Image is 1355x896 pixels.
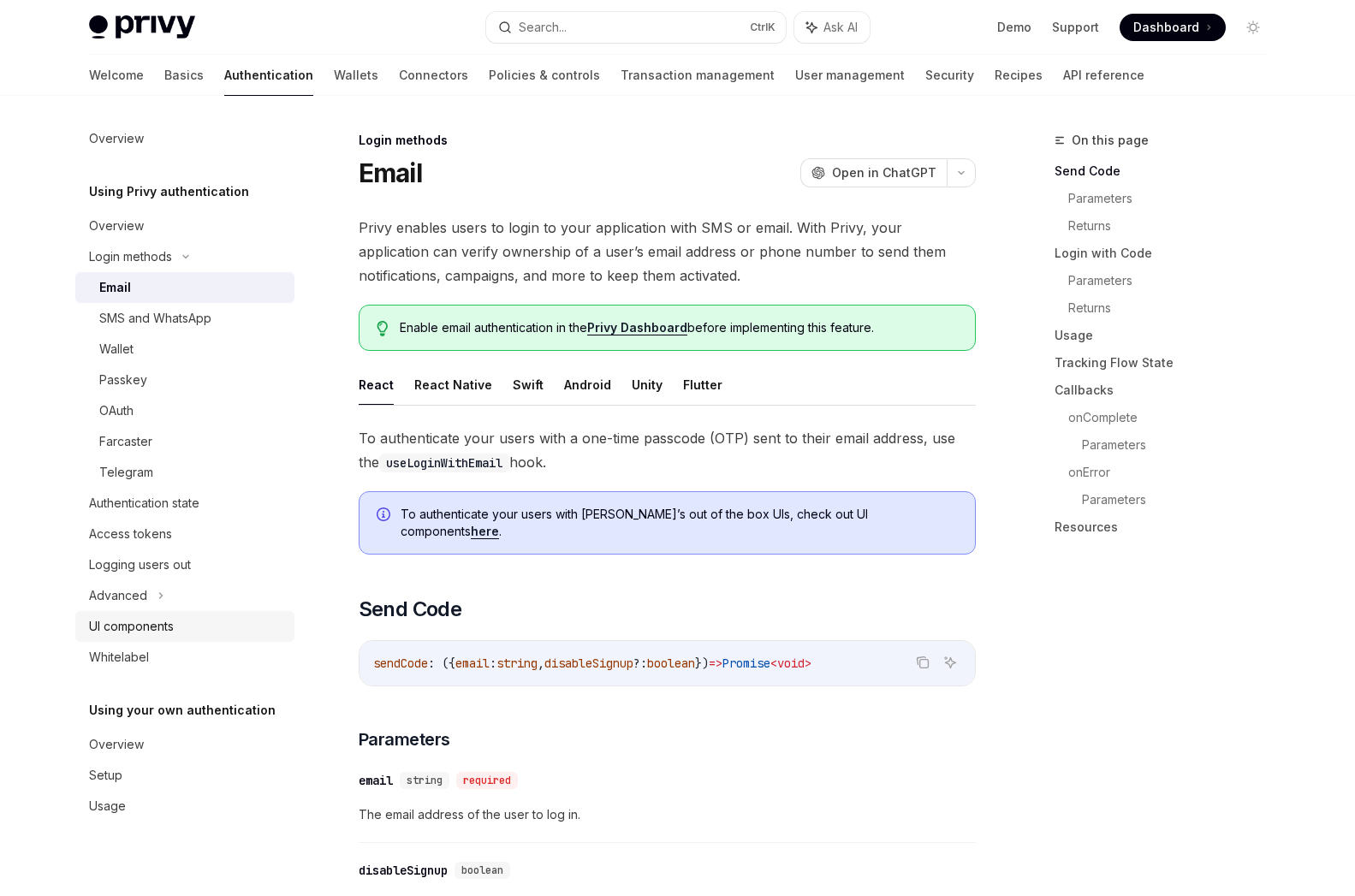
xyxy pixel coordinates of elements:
[75,760,294,791] a: Setup
[373,656,428,671] span: sendCode
[359,772,393,789] div: email
[1133,19,1199,36] span: Dashboard
[359,216,976,288] span: Privy enables users to login to your application with SMS or email. With Privy, your application ...
[359,365,394,405] button: React
[99,401,134,421] div: OAuth
[1052,19,1099,36] a: Support
[633,656,647,671] span: ?:
[647,656,695,671] span: boolean
[997,19,1031,36] a: Demo
[379,454,509,472] code: useLoginWithEmail
[89,524,172,544] div: Access tokens
[334,55,378,96] a: Wallets
[800,158,947,187] button: Open in ChatGPT
[805,656,811,671] span: >
[359,804,976,825] span: The email address of the user to log in.
[89,616,174,637] div: UI components
[1068,212,1281,240] a: Returns
[89,246,172,267] div: Login methods
[414,365,492,405] button: React Native
[489,55,600,96] a: Policies & controls
[455,656,490,671] span: email
[1055,513,1281,541] a: Resources
[99,462,153,483] div: Telegram
[75,549,294,580] a: Logging users out
[377,321,389,336] svg: Tip
[1055,240,1281,267] a: Login with Code
[587,320,687,335] a: Privy Dashboard
[683,365,722,405] button: Flutter
[1072,130,1149,151] span: On this page
[359,862,448,879] div: disableSignup
[164,55,204,96] a: Basics
[224,55,313,96] a: Authentication
[89,55,144,96] a: Welcome
[1068,294,1281,322] a: Returns
[912,651,934,673] button: Copy the contents from the code block
[75,791,294,822] a: Usage
[75,395,294,426] a: OAuth
[1068,267,1281,294] a: Parameters
[89,15,195,39] img: light logo
[795,55,905,96] a: User management
[1055,349,1281,377] a: Tracking Flow State
[89,700,276,721] h5: Using your own authentication
[777,656,805,671] span: void
[1055,377,1281,404] a: Callbacks
[770,656,777,671] span: <
[75,123,294,154] a: Overview
[359,727,450,751] span: Parameters
[1082,486,1281,513] a: Parameters
[89,128,144,149] div: Overview
[99,308,211,329] div: SMS and WhatsApp
[75,457,294,488] a: Telegram
[995,55,1043,96] a: Recipes
[1068,459,1281,486] a: onError
[99,339,134,359] div: Wallet
[75,365,294,395] a: Passkey
[544,656,633,671] span: disableSignup
[89,585,147,606] div: Advanced
[75,729,294,760] a: Overview
[377,507,394,525] svg: Info
[490,656,496,671] span: :
[89,555,191,575] div: Logging users out
[428,656,455,671] span: : ({
[1068,404,1281,431] a: onComplete
[407,774,443,787] span: string
[461,863,503,877] span: boolean
[496,656,538,671] span: string
[89,796,126,816] div: Usage
[750,21,776,34] span: Ctrl K
[1055,322,1281,349] a: Usage
[75,211,294,241] a: Overview
[400,319,957,336] span: Enable email authentication in the before implementing this feature.
[832,164,936,181] span: Open in ChatGPT
[823,19,858,36] span: Ask AI
[925,55,974,96] a: Security
[89,216,144,236] div: Overview
[75,488,294,519] a: Authentication state
[709,656,722,671] span: =>
[89,493,199,513] div: Authentication state
[939,651,961,673] button: Ask AI
[1068,185,1281,212] a: Parameters
[75,272,294,303] a: Email
[632,365,663,405] button: Unity
[722,656,770,671] span: Promise
[99,370,147,390] div: Passkey
[1055,157,1281,185] a: Send Code
[359,596,462,623] span: Send Code
[621,55,775,96] a: Transaction management
[75,642,294,673] a: Whitelabel
[75,334,294,365] a: Wallet
[1082,431,1281,459] a: Parameters
[399,55,468,96] a: Connectors
[359,157,422,188] h1: Email
[89,734,144,755] div: Overview
[75,426,294,457] a: Farcaster
[486,12,786,43] button: Search...CtrlK
[99,277,131,298] div: Email
[538,656,544,671] span: ,
[89,181,249,202] h5: Using Privy authentication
